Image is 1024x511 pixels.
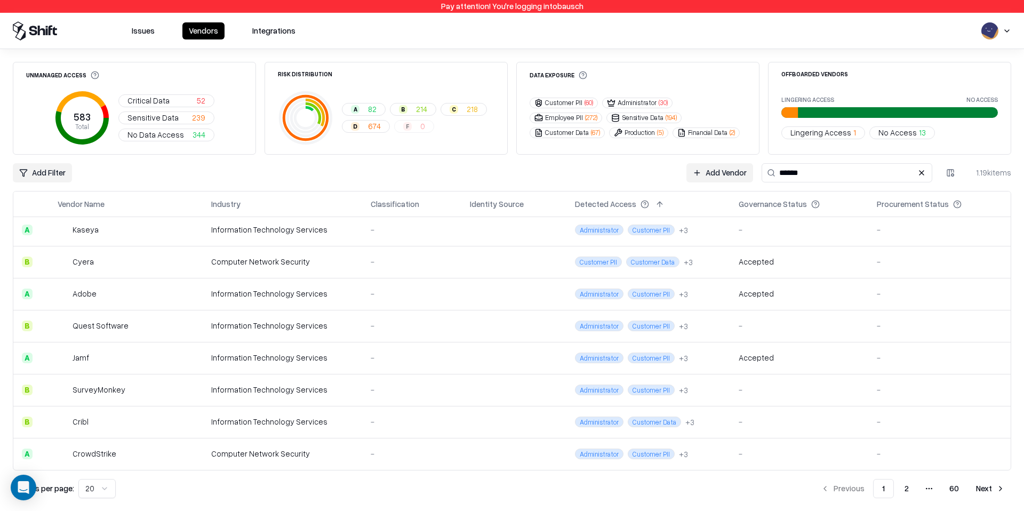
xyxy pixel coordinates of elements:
button: +3 [684,257,693,268]
div: Governance Status [739,198,807,210]
span: Customer PII [628,225,675,235]
span: Customer PII [628,289,675,299]
div: B [22,385,33,395]
span: Administrator [575,321,623,331]
button: Vendors [182,22,225,39]
span: 82 [368,103,377,115]
span: Lingering Access [790,127,851,138]
div: A [22,353,33,363]
div: Adobe [73,288,97,299]
div: + 3 [679,289,688,300]
div: Information Technology Services [211,320,354,331]
button: 2 [896,479,917,498]
span: No Access [878,127,917,138]
div: Information Technology Services [211,416,354,427]
button: +3 [679,321,688,332]
div: Computer Network Security [211,256,354,267]
button: +3 [679,385,688,396]
button: +3 [679,225,688,236]
img: entra.microsoft.com [470,383,481,394]
div: Unmanaged Access [26,71,99,79]
div: + 3 [679,321,688,332]
img: Cribl [58,417,68,427]
span: Administrator [575,225,623,235]
button: Lingering Access1 [781,126,865,139]
span: 52 [197,95,205,106]
div: - [371,416,453,427]
span: Sensitive Data [127,112,179,123]
div: Offboarded Vendors [781,71,848,77]
button: Production(5) [609,127,668,138]
span: ( 2 ) [730,128,735,137]
span: Customer PII [628,321,675,331]
button: Customer Data(67) [530,127,605,138]
span: 344 [193,129,205,140]
div: + 3 [684,257,693,268]
img: Quest Software [58,321,68,331]
span: ( 60 ) [585,98,593,107]
img: Adobe [58,289,68,299]
span: ( 5 ) [657,128,663,137]
div: B [22,257,33,267]
img: Jamf [58,353,68,363]
div: - [371,288,453,299]
button: +3 [679,449,688,460]
div: A [22,225,33,235]
span: Customer PII [628,353,675,363]
img: Cyera [58,257,68,267]
img: entra.microsoft.com [470,255,481,266]
span: Customer PII [575,257,622,267]
div: - [877,224,1002,235]
div: Information Technology Services [211,384,354,395]
div: Information Technology Services [211,288,354,299]
a: Add Vendor [686,163,753,182]
span: No Data Access [127,129,184,140]
div: - [739,384,860,395]
button: A82 [342,103,386,116]
div: - [371,384,453,395]
div: Accepted [739,256,774,267]
div: Identity Source [470,198,524,210]
span: Administrator [575,289,623,299]
div: B [22,417,33,427]
div: Cribl [73,416,89,427]
span: Administrator [575,353,623,363]
img: microsoft365.com [485,287,495,298]
div: - [877,384,1002,395]
button: D674 [342,120,390,133]
span: Administrator [575,385,623,395]
span: Customer Data [628,417,681,427]
span: Customer PII [628,449,675,459]
button: Issues [125,22,161,39]
button: Sensitive Data239 [118,111,214,124]
div: + 3 [679,353,688,364]
div: Computer Network Security [211,448,354,459]
div: - [877,288,1002,299]
div: Kaseya [73,224,99,235]
span: 214 [416,103,427,115]
div: C [450,105,458,114]
button: Sensitive Data(194) [606,113,682,123]
button: +3 [685,417,694,428]
div: - [371,256,453,267]
span: Critical Data [127,95,170,106]
div: Information Technology Services [211,352,354,363]
div: - [739,416,860,427]
div: Industry [211,198,241,210]
img: entra.microsoft.com [470,351,481,362]
span: 1 [853,127,856,138]
nav: pagination [814,479,1011,498]
span: ( 194 ) [666,113,677,122]
div: Vendor Name [58,198,105,210]
div: - [739,320,860,331]
button: 1 [873,479,894,498]
span: ( 272 ) [585,113,597,122]
div: Information Technology Services [211,224,354,235]
div: + 3 [685,417,694,428]
button: Financial Data(2) [673,127,740,138]
button: B214 [390,103,436,116]
div: SurveyMonkey [73,384,125,395]
span: 13 [919,127,926,138]
button: +3 [679,353,688,364]
button: Add Filter [13,163,72,182]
